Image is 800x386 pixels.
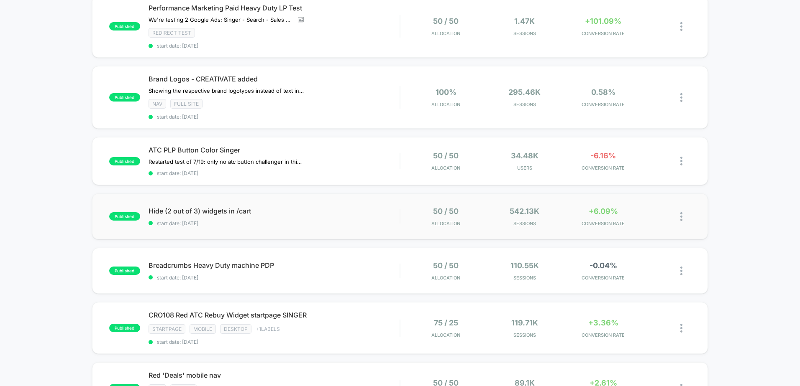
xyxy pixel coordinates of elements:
span: Redirect Test [149,28,195,38]
span: 50 / 50 [433,17,459,25]
span: CONVERSION RATE [566,102,641,107]
span: published [109,267,140,275]
span: Allocation [431,275,460,281]
span: NAV [149,99,166,109]
span: We're testing 2 Google Ads: Singer - Search - Sales - Heavy Duty - Nonbrand and SINGER - PMax - H... [149,16,292,23]
span: CONVERSION RATE [566,332,641,338]
img: close [680,157,682,165]
span: start date: [DATE] [149,114,400,120]
span: Desktop [220,324,251,334]
span: + 1 Labels [256,326,280,332]
span: ATC PLP Button Color Singer [149,146,400,154]
img: close [680,93,682,102]
span: +101.09% [585,17,621,25]
span: -0.04% [590,261,617,270]
span: +3.36% [588,318,618,327]
span: 75 / 25 [434,318,458,327]
span: Breadcrumbs Heavy Duty machine PDP [149,261,400,269]
span: Allocation [431,332,460,338]
span: Users [487,165,562,171]
span: Sessions [487,221,562,226]
span: 0.58% [591,88,615,96]
span: CRO108 Red ATC Rebuy Widget startpage SINGER [149,311,400,319]
span: Allocation [431,221,460,226]
span: published [109,93,140,102]
span: 1.47k [514,17,535,25]
span: Restarted test of 7/19: only no atc button challenger in this test. [149,158,304,165]
span: CONVERSION RATE [566,165,641,171]
span: 110.55k [510,261,539,270]
span: 50 / 50 [433,207,459,216]
span: 34.48k [511,151,538,160]
span: +6.09% [589,207,618,216]
span: Sessions [487,332,562,338]
span: Allocation [431,102,460,107]
span: published [109,324,140,332]
span: published [109,157,140,165]
img: close [680,212,682,221]
span: Allocation [431,30,460,36]
span: start date: [DATE] [149,43,400,49]
span: Full site [170,99,203,109]
span: start date: [DATE] [149,274,400,281]
span: 119.71k [511,318,538,327]
img: close [680,267,682,275]
span: start date: [DATE] [149,220,400,226]
span: Hide (2 out of 3) widgets in /cart [149,207,400,215]
span: Allocation [431,165,460,171]
span: 542.13k [510,207,539,216]
span: Red 'Deals' mobile nav [149,371,400,379]
span: 50 / 50 [433,261,459,270]
span: CONVERSION RATE [566,30,641,36]
span: Sessions [487,275,562,281]
span: 100% [436,88,456,96]
span: CONVERSION RATE [566,275,641,281]
span: start date: [DATE] [149,339,400,345]
img: close [680,22,682,31]
span: 295.46k [508,88,541,96]
span: Sessions [487,102,562,107]
span: start date: [DATE] [149,170,400,176]
span: Mobile [190,324,216,334]
span: published [109,212,140,221]
span: STARTPAGE [149,324,185,334]
span: Performance Marketing Paid Heavy Duty LP Test [149,4,400,12]
span: Sessions [487,30,562,36]
span: Showing the respective brand logotypes instead of text in tabs [149,87,304,94]
img: close [680,324,682,333]
span: Brand Logos - CREATIVATE added [149,75,400,83]
span: 50 / 50 [433,151,459,160]
span: CONVERSION RATE [566,221,641,226]
span: published [109,22,140,30]
span: -6.16% [590,151,616,160]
